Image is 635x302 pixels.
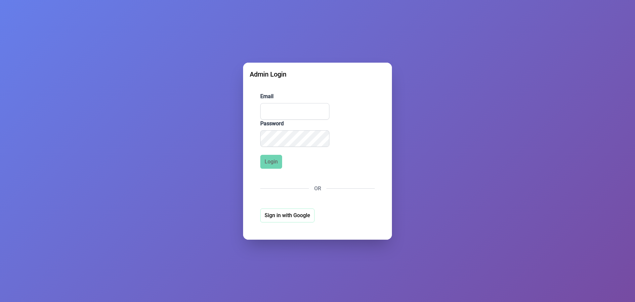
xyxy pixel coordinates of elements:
[260,185,375,193] div: OR
[260,209,315,222] button: Sign in with Google
[260,92,375,100] label: Email
[265,158,278,166] span: Login
[265,211,310,219] span: Sign in with Google
[260,155,282,169] button: Login
[250,69,385,79] div: Admin Login
[260,120,375,128] label: Password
